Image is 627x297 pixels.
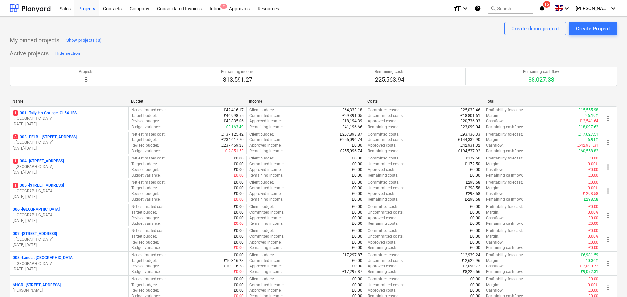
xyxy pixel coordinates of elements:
p: Cashflow : [486,215,504,221]
p: Margin : [486,258,499,264]
p: Cashflow : [486,191,504,197]
p: £-298.58 [583,191,598,197]
p: £0.00 [234,252,244,258]
span: more_vert [604,284,612,292]
p: £0.00 [352,245,362,251]
p: Remaining costs : [368,173,398,178]
button: Create Project [569,22,617,35]
p: Uncommitted costs : [368,185,404,191]
p: Uncommitted costs : [368,137,404,143]
p: £298.58 [466,180,480,185]
p: £0.00 [352,156,362,161]
p: £43,835.06 [224,118,244,124]
p: £237,469.23 [221,143,244,148]
p: £-172.50 [465,161,480,167]
p: 225,563.94 [375,76,404,84]
p: Committed income : [249,234,284,239]
p: 8 [79,76,93,84]
p: 313,591.27 [221,76,254,84]
p: Client budget : [249,252,274,258]
p: £0.00 [470,221,480,226]
p: 008 - Land at [GEOGRAPHIC_DATA] [13,255,73,261]
p: £0.00 [234,180,244,185]
p: Budget variance : [131,197,161,202]
p: [DATE] - [DATE] [13,218,126,223]
p: £0.00 [352,264,362,269]
p: £144,332.90 [458,137,480,143]
p: Cashflow : [486,264,504,269]
p: Remaining cashflow : [486,148,523,154]
p: Approved costs : [368,118,396,124]
p: Cashflow : [486,118,504,124]
button: Create demo project [504,22,566,35]
p: 40.36% [585,258,598,264]
p: £0.00 [588,215,598,221]
p: Client budget : [249,228,274,234]
p: Remaining income : [249,173,283,178]
p: £0.00 [234,197,244,202]
p: £0.00 [588,180,598,185]
p: Remaining costs [375,69,404,74]
i: keyboard_arrow_down [609,4,617,12]
p: My pinned projects [10,36,59,44]
div: 1001 -Tally Ho Cottage, GL54 1ESi. [GEOGRAPHIC_DATA][DATE]-[DATE] [13,110,126,127]
p: £0.00 [234,245,244,251]
span: more_vert [604,163,612,171]
p: Approved costs : [368,143,396,148]
i: notifications [539,4,545,12]
p: £59,391.05 [342,113,362,118]
p: [DATE] - [DATE] [13,170,126,175]
p: Remaining cashflow : [486,221,523,226]
p: Target budget : [131,234,157,239]
p: Net estimated cost : [131,156,166,161]
p: £41,196.66 [342,124,362,130]
p: i. [GEOGRAPHIC_DATA] [13,164,126,170]
p: Target budget : [131,210,157,215]
p: 004 - [STREET_ADDRESS] [13,159,64,164]
p: Remaining cashflow : [486,173,523,178]
p: Remaining income : [249,124,283,130]
p: Committed costs : [368,107,399,113]
p: Approved costs : [368,240,396,245]
p: Margin : [486,161,499,167]
p: Committed costs : [368,180,399,185]
p: £0.00 [588,245,598,251]
p: Net estimated cost : [131,204,166,210]
p: £0.00 [470,167,480,173]
p: Committed costs : [368,156,399,161]
p: £0.00 [588,240,598,245]
p: Client budget : [249,156,274,161]
p: Cashflow : [486,167,504,173]
p: £0.00 [352,204,362,210]
p: 0.00% [588,234,598,239]
p: £-42,931.31 [577,143,598,148]
p: [DATE] - [DATE] [13,266,126,272]
p: £0.00 [470,245,480,251]
span: 1 [13,110,18,116]
p: Remaining income : [249,148,283,154]
p: Profitability forecast : [486,132,523,137]
div: Total [486,99,599,104]
p: Target budget : [131,161,157,167]
p: Approved income : [249,240,282,245]
p: i. [GEOGRAPHIC_DATA] [13,261,126,266]
p: £0.00 [352,240,362,245]
p: Profitability forecast : [486,107,523,113]
button: Hide section [54,48,82,59]
span: more_vert [604,260,612,267]
p: Uncommitted costs : [368,210,404,215]
div: 007 -[STREET_ADDRESS]i. [GEOGRAPHIC_DATA][DATE]-[DATE] [13,231,126,248]
i: keyboard_arrow_down [563,4,571,12]
p: Approved income : [249,191,282,197]
p: Remaining income : [249,245,283,251]
p: 0.00% [588,210,598,215]
p: Remaining cashflow : [486,124,523,130]
p: £-2,541.64 [580,118,598,124]
p: Remaining costs : [368,197,398,202]
p: £3,163.49 [226,124,244,130]
p: 26.19% [585,113,598,118]
p: i. [GEOGRAPHIC_DATA] [13,140,126,145]
div: Hide section [55,50,80,57]
p: Committed costs : [368,204,399,210]
p: 6HCR - [STREET_ADDRESS] [13,282,61,288]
